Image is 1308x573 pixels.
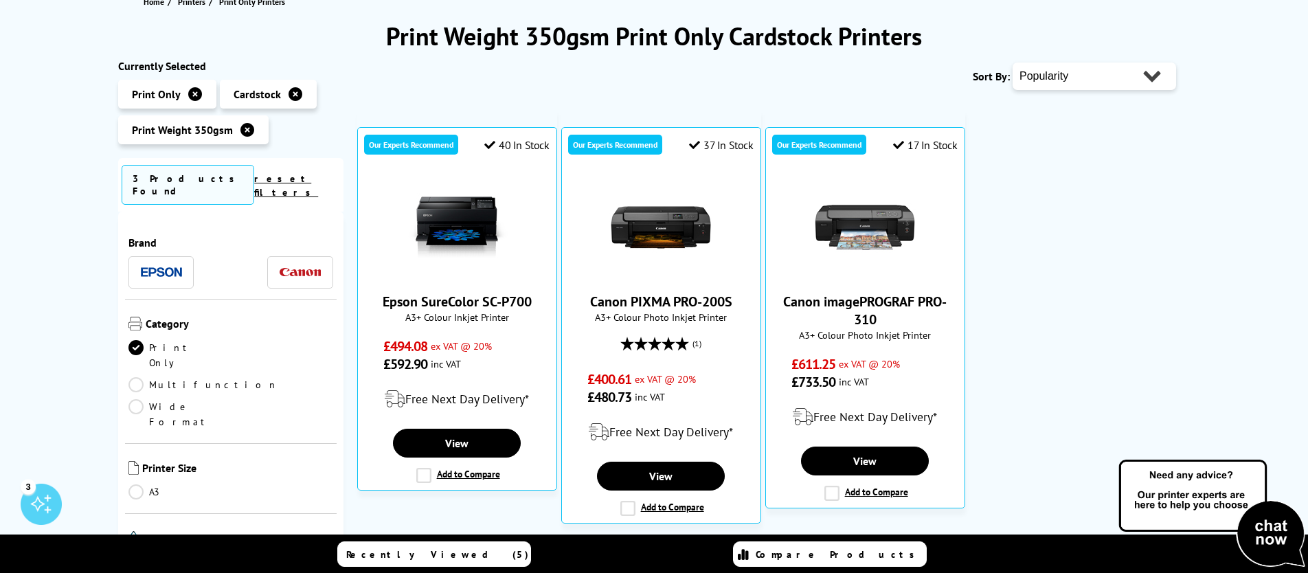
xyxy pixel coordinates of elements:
[128,461,139,475] img: Printer Size
[773,328,958,341] span: A3+ Colour Photo Inkjet Printer
[813,176,916,279] img: Canon imagePROGRAF PRO-310
[791,373,836,391] span: £733.50
[141,267,182,278] img: Epson
[813,268,916,282] a: Canon imagePROGRAF PRO-310
[590,293,732,311] a: Canon PIXMA PRO-200S
[128,317,142,330] img: Category
[405,176,508,279] img: Epson SureColor SC-P700
[689,138,753,152] div: 37 In Stock
[365,311,550,324] span: A3+ Colour Inkjet Printer
[756,548,922,561] span: Compare Products
[405,268,508,282] a: Epson SureColor SC-P700
[21,479,36,494] div: 3
[635,372,696,385] span: ex VAT @ 20%
[118,59,343,73] div: Currently Selected
[733,541,927,567] a: Compare Products
[587,370,632,388] span: £400.61
[597,462,725,491] a: View
[128,236,333,249] span: Brand
[383,355,428,373] span: £592.90
[128,484,231,499] a: A3
[365,380,550,418] div: modal_delivery
[839,357,900,370] span: ex VAT @ 20%
[132,123,233,137] span: Print Weight 350gsm
[773,398,958,436] div: modal_delivery
[569,311,754,324] span: A3+ Colour Photo Inkjet Printer
[692,330,701,357] span: (1)
[142,531,333,548] span: Colour or Mono
[132,87,181,101] span: Print Only
[364,135,458,155] div: Our Experts Recommend
[142,461,333,477] span: Printer Size
[839,375,869,388] span: inc VAT
[1116,458,1308,570] img: Open Live Chat window
[431,357,461,370] span: inc VAT
[128,377,278,392] a: Multifunction
[280,264,321,281] a: Canon
[128,340,231,370] a: Print Only
[587,388,632,406] span: £480.73
[128,531,139,545] img: Colour or Mono
[254,172,318,199] a: reset filters
[383,293,532,311] a: Epson SureColor SC-P700
[484,138,549,152] div: 40 In Stock
[801,447,929,475] a: View
[620,501,704,516] label: Add to Compare
[141,264,182,281] a: Epson
[146,317,333,333] span: Category
[234,87,281,101] span: Cardstock
[393,429,521,458] a: View
[383,337,428,355] span: £494.08
[431,339,492,352] span: ex VAT @ 20%
[122,165,254,205] span: 3 Products Found
[609,176,712,279] img: Canon PIXMA PRO-200S
[783,293,947,328] a: Canon imagePROGRAF PRO-310
[337,541,531,567] a: Recently Viewed (5)
[416,468,500,483] label: Add to Compare
[973,69,1010,83] span: Sort By:
[609,268,712,282] a: Canon PIXMA PRO-200S
[128,399,231,429] a: Wide Format
[635,390,665,403] span: inc VAT
[893,138,957,152] div: 17 In Stock
[824,486,908,501] label: Add to Compare
[280,268,321,277] img: Canon
[346,548,529,561] span: Recently Viewed (5)
[568,135,662,155] div: Our Experts Recommend
[118,20,1190,52] h1: Print Weight 350gsm Print Only Cardstock Printers
[791,355,836,373] span: £611.25
[772,135,866,155] div: Our Experts Recommend
[569,413,754,451] div: modal_delivery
